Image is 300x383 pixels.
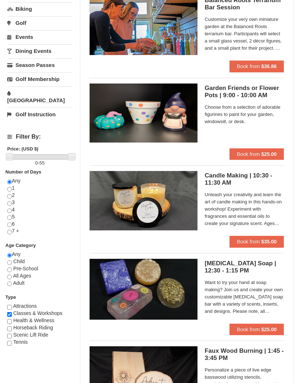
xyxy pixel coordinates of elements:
[13,311,63,316] span: Classes & Workshops
[13,280,24,286] span: Adult
[7,59,73,72] a: Season Passes
[13,339,28,345] span: Tennis
[13,318,54,324] span: Health & Wellness
[5,295,16,300] strong: Type
[13,273,31,279] span: All Ages
[13,266,38,272] span: Pre-School
[90,171,197,230] img: 6619869-1669-1b4853a0.jpg
[13,325,53,331] span: Horseback Riding
[13,259,25,265] span: Child
[7,87,73,107] a: [GEOGRAPHIC_DATA]
[7,251,73,294] div: Any
[13,303,37,309] span: Attractions
[7,31,73,44] a: Events
[237,64,260,69] span: Book from
[205,104,284,126] span: Choose from a selection of adorable figurines to paint for your garden, windowsill, or desk.
[205,260,284,275] h5: [MEDICAL_DATA] Soap | 12:30 - 1:15 PM
[237,327,260,333] span: Book from
[7,45,73,58] a: Dining Events
[13,332,48,338] span: Scenic Lift Ride
[7,108,73,121] a: Golf Instruction
[35,161,38,166] span: 0
[5,243,36,248] strong: Age Category
[7,17,73,30] a: Golf
[237,152,260,157] span: Book from
[7,160,73,167] label: -
[261,327,277,333] strong: $25.00
[205,279,284,315] span: Want to try your hand at soap making? Join us and create your own customizable [MEDICAL_DATA] soa...
[90,84,197,143] img: 6619869-1483-111bd47b.jpg
[205,172,284,187] h5: Candle Making | 10:30 - 11:30 AM
[90,259,197,320] img: 6619869-1712-8a266ab4.png
[205,191,284,227] span: Unleash your creativity and learn the art of candle making in this hands-on workshop! Experiment ...
[261,152,277,157] strong: $25.00
[205,16,284,52] span: Customize your very own miniature garden at the Balanced Roots terrarium bar. Participants will s...
[7,147,38,152] strong: Price: (USD $)
[237,239,260,245] span: Book from
[229,61,284,72] button: Book from $36.86
[205,348,284,362] h5: Faux Wood Burning | 1:45 - 3:45 PM
[229,149,284,160] button: Book from $25.00
[5,170,41,175] strong: Number of Days
[7,3,73,16] a: Biking
[229,324,284,335] button: Book from $25.00
[7,73,73,86] a: Golf Membership
[40,161,45,166] span: 55
[205,85,284,99] h5: Garden Friends or Flower Pots | 9:00 - 10:00 AM
[7,134,73,140] h4: Filter By:
[229,236,284,248] button: Book from $35.00
[7,178,73,242] div: Any 1 2 3 4 5 6 7 +
[261,64,277,69] strong: $36.86
[261,239,277,245] strong: $35.00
